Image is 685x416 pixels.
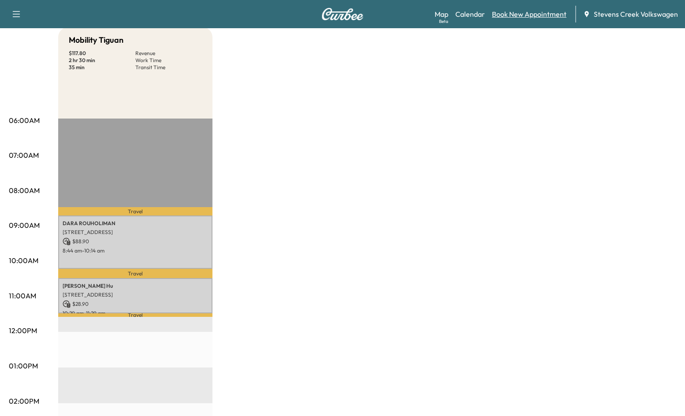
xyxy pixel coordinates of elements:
p: 06:00AM [9,115,40,126]
a: MapBeta [435,9,448,19]
p: 08:00AM [9,185,40,196]
p: 8:44 am - 10:14 am [63,247,208,254]
p: [STREET_ADDRESS] [63,291,208,298]
a: Book New Appointment [492,9,566,19]
p: Travel [58,269,212,278]
p: Travel [58,207,212,215]
p: 11:00AM [9,290,36,301]
p: 2 hr 30 min [69,57,135,64]
div: Beta [439,18,448,25]
a: Calendar [455,9,485,19]
p: 01:00PM [9,360,38,371]
p: Work Time [135,57,202,64]
p: 10:29 am - 11:29 am [63,310,208,317]
span: Stevens Creek Volkswagen [594,9,678,19]
p: [STREET_ADDRESS] [63,229,208,236]
p: 07:00AM [9,150,39,160]
p: Transit Time [135,64,202,71]
p: DARA ROUHOLIMAN [63,220,208,227]
p: 12:00PM [9,325,37,336]
p: Travel [58,313,212,317]
p: 10:00AM [9,255,38,266]
p: 35 min [69,64,135,71]
p: 09:00AM [9,220,40,230]
img: Curbee Logo [321,8,364,20]
p: 02:00PM [9,396,39,406]
h5: Mobility Tiguan [69,34,123,46]
p: $ 88.90 [63,238,208,245]
p: $ 117.80 [69,50,135,57]
p: $ 28.90 [63,300,208,308]
p: Revenue [135,50,202,57]
p: [PERSON_NAME] Hu [63,282,208,290]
